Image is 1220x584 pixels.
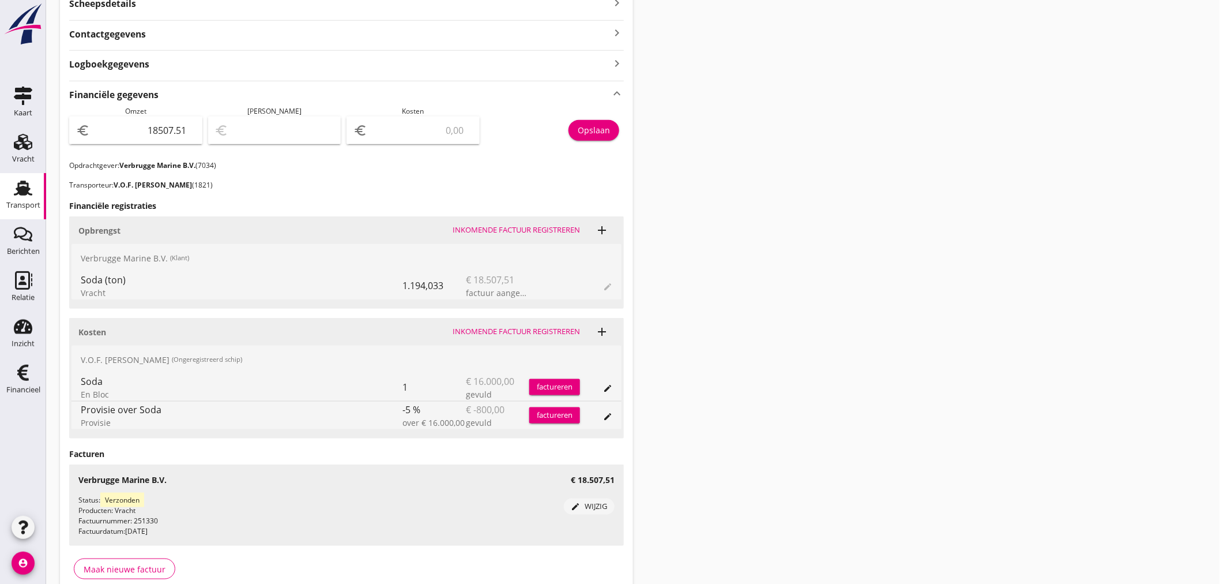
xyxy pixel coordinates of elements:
[6,201,40,209] div: Transport
[603,412,612,421] i: edit
[402,106,424,116] span: Kosten
[84,563,165,575] div: Maak nieuwe factuur
[2,3,44,46] img: logo-small.a267ee39.svg
[76,123,90,137] i: euro
[125,526,148,536] span: [DATE]
[247,106,302,116] span: [PERSON_NAME]
[529,410,580,421] div: factureren
[466,375,514,388] span: € 16.000,00
[402,373,466,401] div: 1
[402,272,466,300] div: 1.194,033
[610,86,624,102] i: keyboard_arrow_up
[353,123,367,137] i: euro
[610,55,624,71] i: keyboard_arrow_right
[564,499,615,515] button: wijzig
[568,120,619,141] button: Opslaan
[81,287,402,299] div: Vracht
[529,379,580,395] button: factureren
[69,88,159,102] strong: Financiële gegevens
[71,346,622,373] div: V.O.F. [PERSON_NAME]
[81,375,402,388] div: Soda
[466,273,514,287] span: € 18.507,51
[114,180,192,190] strong: V.O.F. [PERSON_NAME]
[571,474,615,486] h3: € 18.507,51
[448,222,585,238] button: Inkomende factuur registreren
[466,388,529,400] div: gevuld
[466,403,504,417] span: € -800,00
[595,223,609,237] i: add
[402,417,466,429] div: over € 16.000,00
[603,384,612,393] i: edit
[6,386,40,394] div: Financieel
[172,355,242,365] small: (Ongeregistreerd schip)
[402,402,466,429] div: -5 %
[78,225,121,236] strong: Opbrengst
[100,493,144,507] span: Verzonden
[466,417,529,429] div: gevuld
[571,502,581,511] i: edit
[610,25,624,41] i: keyboard_arrow_right
[14,109,32,117] div: Kaart
[7,248,40,255] div: Berichten
[81,403,402,417] div: Provisie over Soda
[81,388,402,400] div: En Bloc
[69,160,624,171] p: Opdrachtgever: (7034)
[12,155,35,163] div: Vracht
[170,253,189,263] small: (Klant)
[119,160,195,170] strong: Verbrugge Marine B.V.
[12,340,35,347] div: Inzicht
[69,28,146,41] strong: Contactgegevens
[69,448,624,460] h3: Facturen
[12,294,35,301] div: Relatie
[466,287,529,299] div: factuur aangemaakt
[529,407,580,424] button: factureren
[78,327,106,338] strong: Kosten
[69,200,624,212] h3: Financiële registraties
[448,324,585,340] button: Inkomende factuur registreren
[12,552,35,575] i: account_circle
[69,58,149,71] strong: Logboekgegevens
[595,325,609,339] i: add
[92,121,195,140] input: 0,00
[568,501,610,512] div: wijzig
[125,106,146,116] span: Omzet
[81,273,402,287] div: Soda (ton)
[370,121,473,140] input: 0,00
[81,417,402,429] div: Provisie
[578,124,610,136] div: Opslaan
[74,559,175,579] button: Maak nieuwe factuur
[529,381,580,393] div: factureren
[78,474,167,486] h3: Verbrugge Marine B.V.
[453,326,580,338] div: Inkomende factuur registreren
[71,244,622,272] div: Verbrugge Marine B.V.
[69,180,624,190] p: Transporteur: (1821)
[453,224,580,236] div: Inkomende factuur registreren
[78,495,564,537] div: Status: Producten: Vracht Factuurnummer: 251330 Factuurdatum:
